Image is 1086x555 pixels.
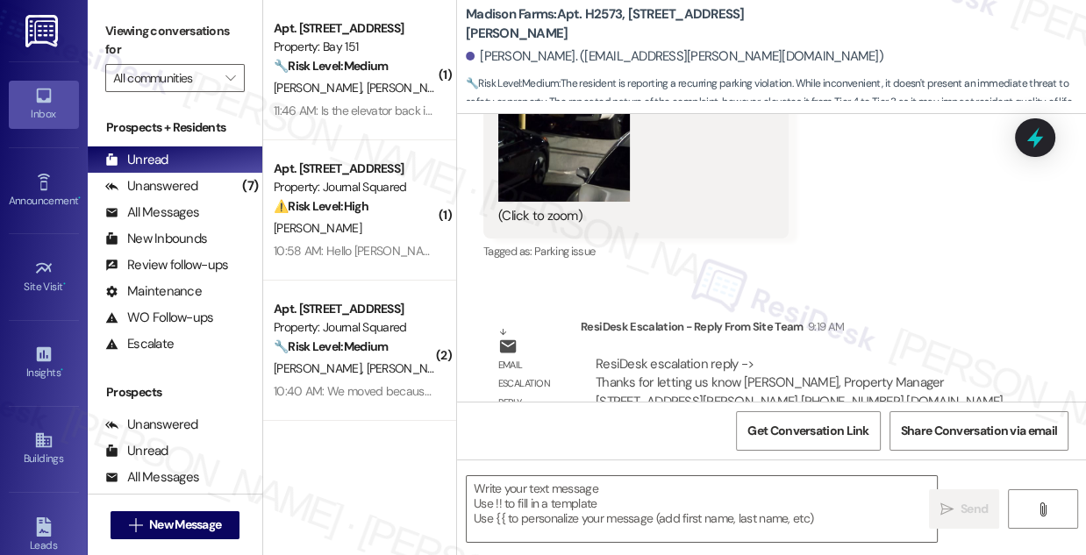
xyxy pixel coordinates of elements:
[961,500,988,518] span: Send
[274,383,597,399] div: 10:40 AM: We moved because of personal reasons due to work
[111,511,240,539] button: New Message
[274,58,388,74] strong: 🔧 Risk Level: Medium
[274,220,361,236] span: [PERSON_NAME]
[9,253,79,301] a: Site Visit •
[105,18,245,64] label: Viewing conversations for
[113,64,217,92] input: All communities
[25,15,61,47] img: ResiDesk Logo
[88,118,262,137] div: Prospects + Residents
[498,26,630,202] button: Zoom image
[129,518,142,532] i: 
[581,317,1023,342] div: ResiDesk Escalation - Reply From Site Team
[105,335,174,353] div: Escalate
[105,177,198,196] div: Unanswered
[274,243,986,259] div: 10:58 AM: Hello [PERSON_NAME], no one is responding regarding referral credit request. Can I have...
[274,360,367,376] span: [PERSON_NAME]
[596,355,1004,429] div: ResiDesk escalation reply -> Thanks for letting us know [PERSON_NAME], Property Manager [STREET_A...
[105,442,168,460] div: Unread
[274,178,436,196] div: Property: Journal Squared
[1036,502,1049,516] i: 
[225,71,235,85] i: 
[9,425,79,473] a: Buildings
[940,502,954,516] i: 
[274,38,436,56] div: Property: Bay 151
[105,468,199,487] div: All Messages
[929,489,999,529] button: Send
[105,309,213,327] div: WO Follow-ups
[61,364,63,376] span: •
[105,416,198,434] div: Unanswered
[105,151,168,169] div: Unread
[367,360,454,376] span: [PERSON_NAME]
[736,411,880,451] button: Get Conversation Link
[466,47,883,66] div: [PERSON_NAME]. ([EMAIL_ADDRESS][PERSON_NAME][DOMAIN_NAME])
[149,516,221,534] span: New Message
[466,75,1086,112] span: : The resident is reporting a recurring parking violation. While inconvenient, it doesn't present...
[747,422,868,440] span: Get Conversation Link
[274,338,388,354] strong: 🔧 Risk Level: Medium
[498,356,567,412] div: Email escalation reply
[274,318,436,337] div: Property: Journal Squared
[274,80,367,96] span: [PERSON_NAME]
[9,81,79,128] a: Inbox
[483,238,789,264] div: Tagged as:
[890,411,1068,451] button: Share Conversation via email
[804,317,844,336] div: 9:19 AM
[274,103,470,118] div: 11:46 AM: Is the elevator back in service
[274,300,436,318] div: Apt. [STREET_ADDRESS]
[466,76,559,90] strong: 🔧 Risk Level: Medium
[466,5,817,43] b: Madison Farms: Apt. H2573, [STREET_ADDRESS][PERSON_NAME]
[367,80,454,96] span: [PERSON_NAME]
[105,203,199,222] div: All Messages
[274,19,436,38] div: Apt. [STREET_ADDRESS]
[78,192,81,204] span: •
[238,173,262,200] div: (7)
[105,230,207,248] div: New Inbounds
[534,244,596,259] span: Parking issue
[274,198,368,214] strong: ⚠️ Risk Level: High
[63,278,66,290] span: •
[9,339,79,387] a: Insights •
[901,422,1057,440] span: Share Conversation via email
[274,160,436,178] div: Apt. [STREET_ADDRESS]
[105,256,228,274] div: Review follow-ups
[105,282,202,301] div: Maintenance
[88,383,262,402] div: Prospects
[498,207,761,225] div: (Click to zoom)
